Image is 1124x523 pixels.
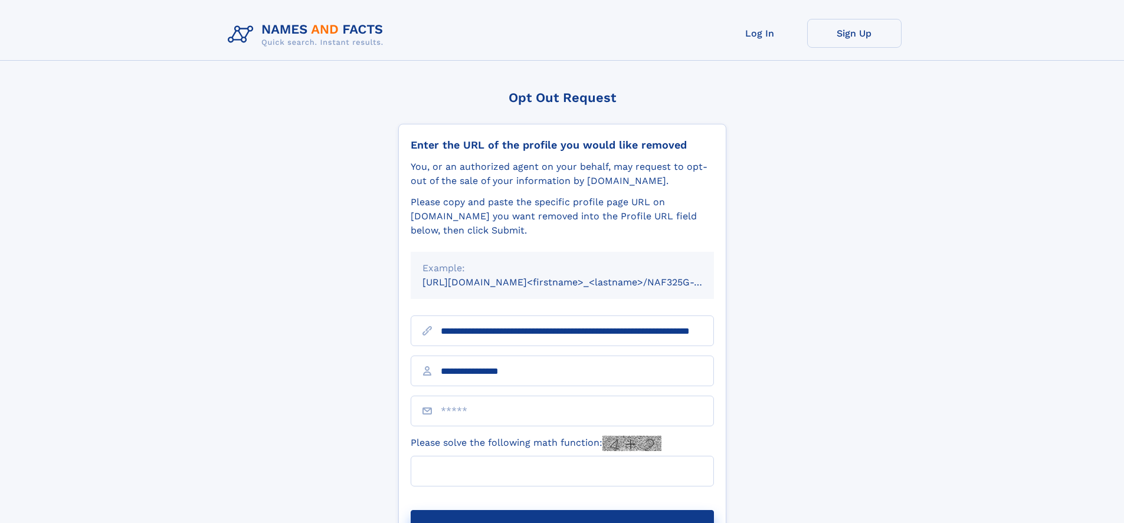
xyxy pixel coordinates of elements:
[398,90,726,105] div: Opt Out Request
[411,436,661,451] label: Please solve the following math function:
[223,19,393,51] img: Logo Names and Facts
[411,195,714,238] div: Please copy and paste the specific profile page URL on [DOMAIN_NAME] you want removed into the Pr...
[422,277,736,288] small: [URL][DOMAIN_NAME]<firstname>_<lastname>/NAF325G-xxxxxxxx
[713,19,807,48] a: Log In
[422,261,702,275] div: Example:
[411,139,714,152] div: Enter the URL of the profile you would like removed
[411,160,714,188] div: You, or an authorized agent on your behalf, may request to opt-out of the sale of your informatio...
[807,19,902,48] a: Sign Up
